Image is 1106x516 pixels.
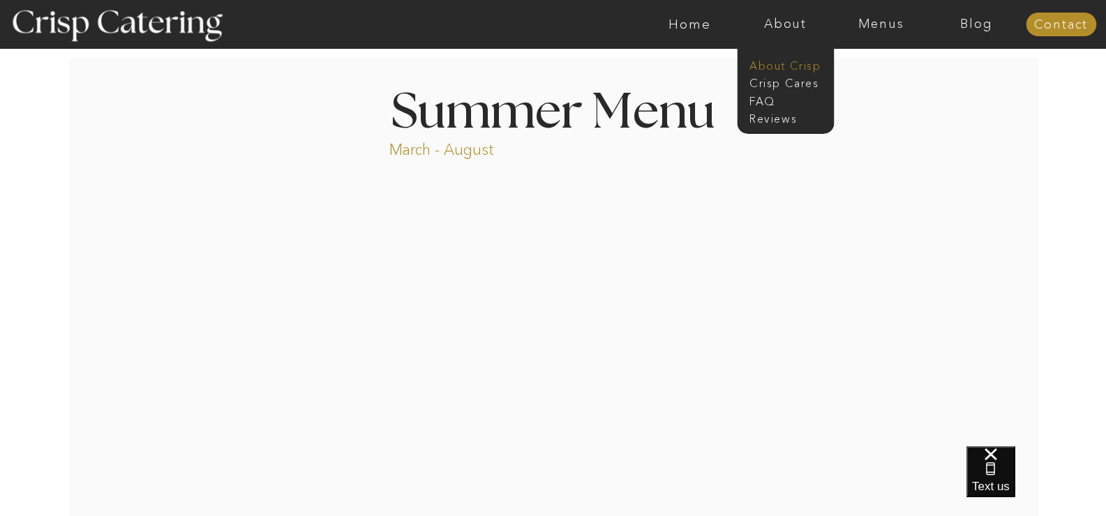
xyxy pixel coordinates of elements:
a: faq [749,93,819,107]
h1: Summer Menu [359,89,747,130]
a: Blog [929,17,1024,31]
a: Crisp Cares [749,75,830,89]
a: Home [642,17,738,31]
iframe: podium webchat widget bubble [966,446,1106,516]
a: Reviews [749,111,819,124]
a: About Crisp [749,58,830,71]
p: March - August [389,139,581,155]
a: Menus [833,17,929,31]
a: Contact [1026,18,1096,32]
a: About [738,17,833,31]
